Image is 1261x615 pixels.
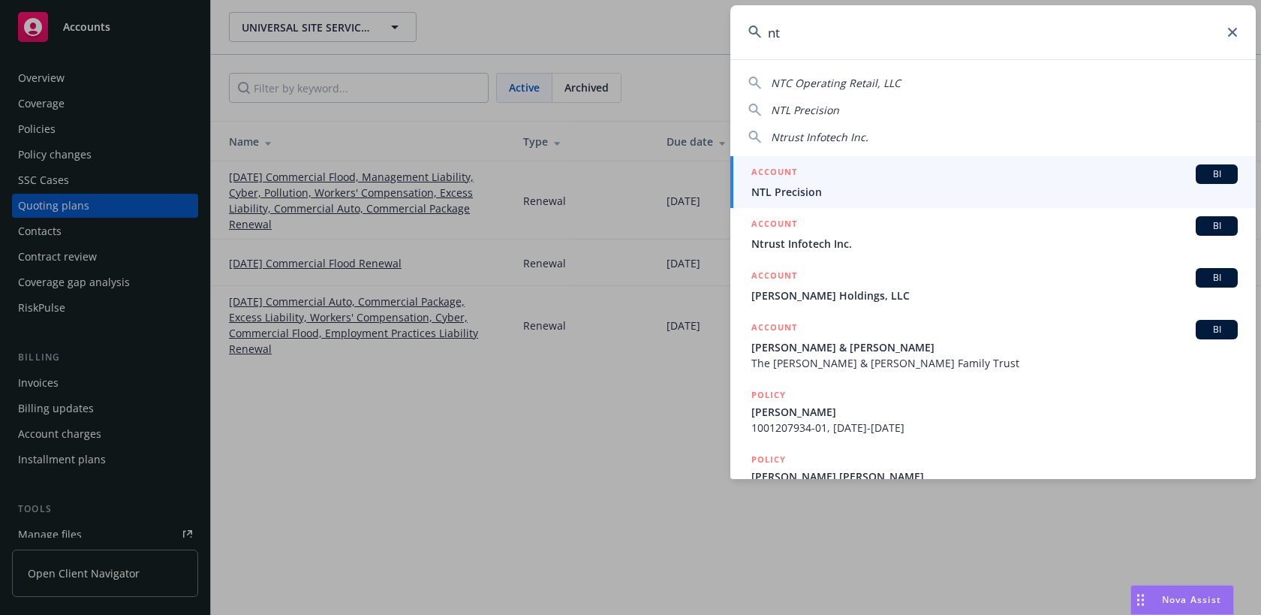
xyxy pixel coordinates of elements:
span: Ntrust Infotech Inc. [771,130,868,144]
span: 1001207934-01, [DATE]-[DATE] [751,420,1238,436]
h5: POLICY [751,452,786,467]
h5: ACCOUNT [751,320,797,338]
span: NTC Operating Retail, LLC [771,76,901,90]
h5: POLICY [751,387,786,402]
a: POLICY[PERSON_NAME]1001207934-01, [DATE]-[DATE] [730,379,1256,444]
span: BI [1202,167,1232,181]
span: NTL Precision [771,103,839,117]
span: The [PERSON_NAME] & [PERSON_NAME] Family Trust [751,355,1238,371]
span: [PERSON_NAME] & [PERSON_NAME] [751,339,1238,355]
span: BI [1202,271,1232,285]
a: ACCOUNTBINtrust Infotech Inc. [730,208,1256,260]
span: NTL Precision [751,184,1238,200]
a: POLICY[PERSON_NAME] [PERSON_NAME] [730,444,1256,508]
a: ACCOUNTBINTL Precision [730,156,1256,208]
button: Nova Assist [1130,585,1234,615]
h5: ACCOUNT [751,268,797,286]
span: Ntrust Infotech Inc. [751,236,1238,252]
span: BI [1202,323,1232,336]
span: [PERSON_NAME] Holdings, LLC [751,288,1238,303]
span: [PERSON_NAME] [751,404,1238,420]
h5: ACCOUNT [751,164,797,182]
a: ACCOUNTBI[PERSON_NAME] Holdings, LLC [730,260,1256,312]
h5: ACCOUNT [751,216,797,234]
input: Search... [730,5,1256,59]
span: [PERSON_NAME] [PERSON_NAME] [751,469,1238,484]
span: Nova Assist [1162,593,1221,606]
span: BI [1202,219,1232,233]
div: Drag to move [1131,586,1150,614]
a: ACCOUNTBI[PERSON_NAME] & [PERSON_NAME]The [PERSON_NAME] & [PERSON_NAME] Family Trust [730,312,1256,379]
